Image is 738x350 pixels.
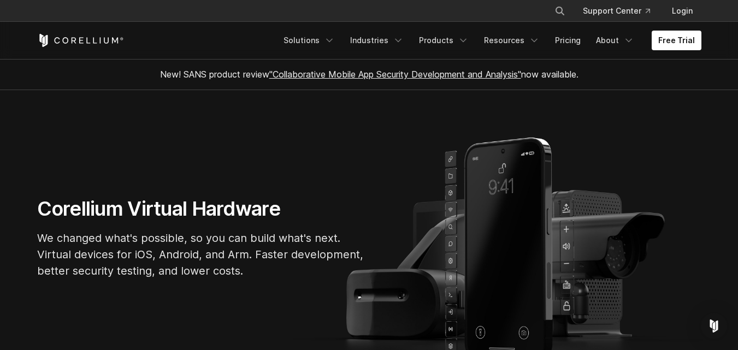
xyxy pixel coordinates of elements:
[37,34,124,47] a: Corellium Home
[663,1,701,21] a: Login
[548,31,587,50] a: Pricing
[701,313,727,339] div: Open Intercom Messenger
[269,69,521,80] a: "Collaborative Mobile App Security Development and Analysis"
[37,230,365,279] p: We changed what's possible, so you can build what's next. Virtual devices for iOS, Android, and A...
[477,31,546,50] a: Resources
[277,31,341,50] a: Solutions
[550,1,570,21] button: Search
[344,31,410,50] a: Industries
[652,31,701,50] a: Free Trial
[37,197,365,221] h1: Corellium Virtual Hardware
[412,31,475,50] a: Products
[574,1,659,21] a: Support Center
[277,31,701,50] div: Navigation Menu
[589,31,641,50] a: About
[160,69,578,80] span: New! SANS product review now available.
[541,1,701,21] div: Navigation Menu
